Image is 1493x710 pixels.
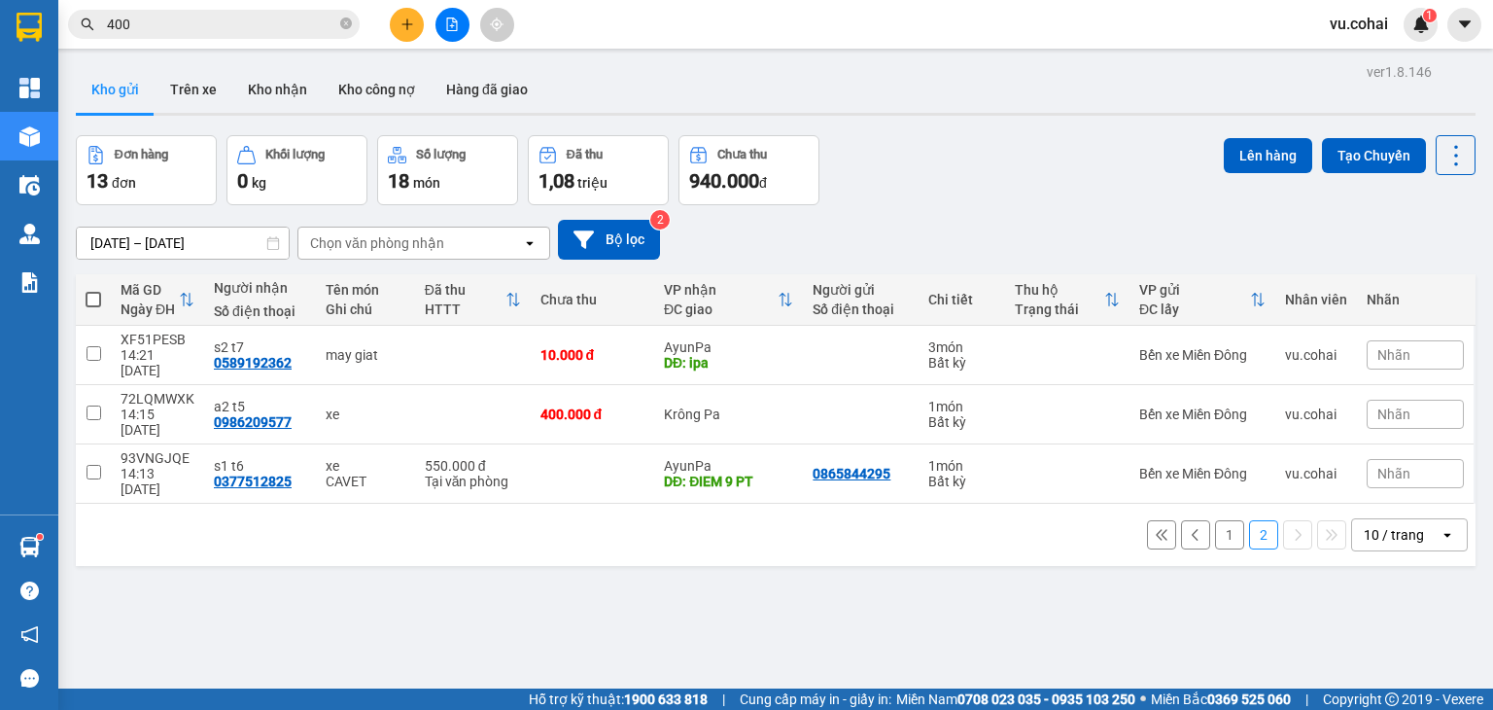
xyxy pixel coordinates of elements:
th: Toggle SortBy [1129,274,1275,326]
span: close-circle [340,18,352,29]
button: 1 [1215,520,1244,550]
div: Bến xe Miền Đông [1139,407,1266,422]
div: Tên món [326,282,405,298]
strong: 0708 023 035 - 0935 103 250 [957,692,1135,707]
span: triệu [577,175,608,191]
span: | [722,689,725,710]
div: Thu hộ [1015,282,1104,298]
div: Chưa thu [540,292,645,307]
span: 0 [237,169,248,193]
span: search [81,18,94,31]
span: plus [400,18,414,31]
div: ĐC giao [664,302,778,317]
div: Người nhận [214,280,306,296]
span: notification [20,625,39,644]
div: Bến xe Miền Đông [1139,466,1266,481]
span: 940.000 [689,169,759,193]
span: aim [490,18,503,31]
div: DĐ: ĐIEM 9 PT [664,474,793,489]
button: Khối lượng0kg [226,135,367,205]
div: 14:15 [DATE] [121,407,194,438]
span: Nhãn [1377,347,1410,363]
div: Bất kỳ [928,414,995,430]
button: Hàng đã giao [431,66,543,113]
div: Ghi chú [326,302,405,317]
div: a2 t5 [214,399,306,414]
div: Người gửi [813,282,909,298]
div: Chưa thu [717,148,767,161]
button: Bộ lọc [558,220,660,260]
span: Miền Nam [896,689,1135,710]
img: icon-new-feature [1412,16,1430,33]
span: món [413,175,440,191]
strong: 0369 525 060 [1207,692,1291,707]
div: HTTT [425,302,505,317]
div: Khối lượng [265,148,325,161]
button: Đơn hàng13đơn [76,135,217,205]
span: đơn [112,175,136,191]
div: 0377512825 [214,474,292,489]
img: warehouse-icon [19,175,40,195]
div: Đã thu [425,282,505,298]
sup: 1 [37,534,43,540]
th: Toggle SortBy [415,274,531,326]
div: 14:21 [DATE] [121,347,194,378]
th: Toggle SortBy [654,274,803,326]
span: | [1305,689,1308,710]
span: copyright [1385,692,1399,706]
div: Ngày ĐH [121,302,179,317]
div: 550.000 đ [425,458,521,474]
span: 13 [87,169,108,193]
img: logo-vxr [17,13,42,42]
span: message [20,669,39,688]
div: CAVET [326,474,405,489]
div: vu.cohai [1285,407,1347,422]
span: Nhãn [1377,407,1410,422]
div: 0986209577 [214,414,292,430]
strong: 1900 633 818 [624,692,708,707]
span: kg [252,175,266,191]
img: warehouse-icon [19,224,40,244]
div: 0865844295 [813,466,890,481]
span: close-circle [340,16,352,34]
div: Nhãn [1367,292,1464,307]
div: s2 t7 [214,339,306,355]
img: solution-icon [19,272,40,293]
div: Chọn văn phòng nhận [310,233,444,253]
button: aim [480,8,514,42]
div: 72LQMWXK [121,391,194,407]
div: vu.cohai [1285,347,1347,363]
button: Tạo Chuyến [1322,138,1426,173]
span: caret-down [1456,16,1474,33]
div: Số lượng [416,148,466,161]
span: file-add [445,18,459,31]
button: Kho nhận [232,66,323,113]
div: 400.000 đ [540,407,645,422]
button: Đã thu1,08 triệu [528,135,669,205]
button: 2 [1249,520,1278,550]
span: đ [759,175,767,191]
div: Mã GD [121,282,179,298]
div: XF51PESB [121,332,194,347]
span: Hỗ trợ kỹ thuật: [529,689,708,710]
span: Cung cấp máy in - giấy in: [740,689,891,710]
div: 14:13 [DATE] [121,466,194,497]
span: 1 [1426,9,1433,22]
div: xe [326,458,405,474]
div: Đã thu [567,148,603,161]
div: VP nhận [664,282,778,298]
div: VP gửi [1139,282,1250,298]
span: 18 [388,169,409,193]
div: 0589192362 [214,355,292,371]
input: Tìm tên, số ĐT hoặc mã đơn [107,14,336,35]
div: Bất kỳ [928,355,995,371]
div: may giat [326,347,405,363]
span: 1,08 [538,169,574,193]
div: 10 / trang [1364,525,1424,545]
div: Krông Pa [664,407,793,422]
input: Select a date range. [77,228,289,259]
th: Toggle SortBy [1005,274,1129,326]
svg: open [522,235,538,251]
div: Tại văn phòng [425,474,521,489]
button: caret-down [1447,8,1481,42]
